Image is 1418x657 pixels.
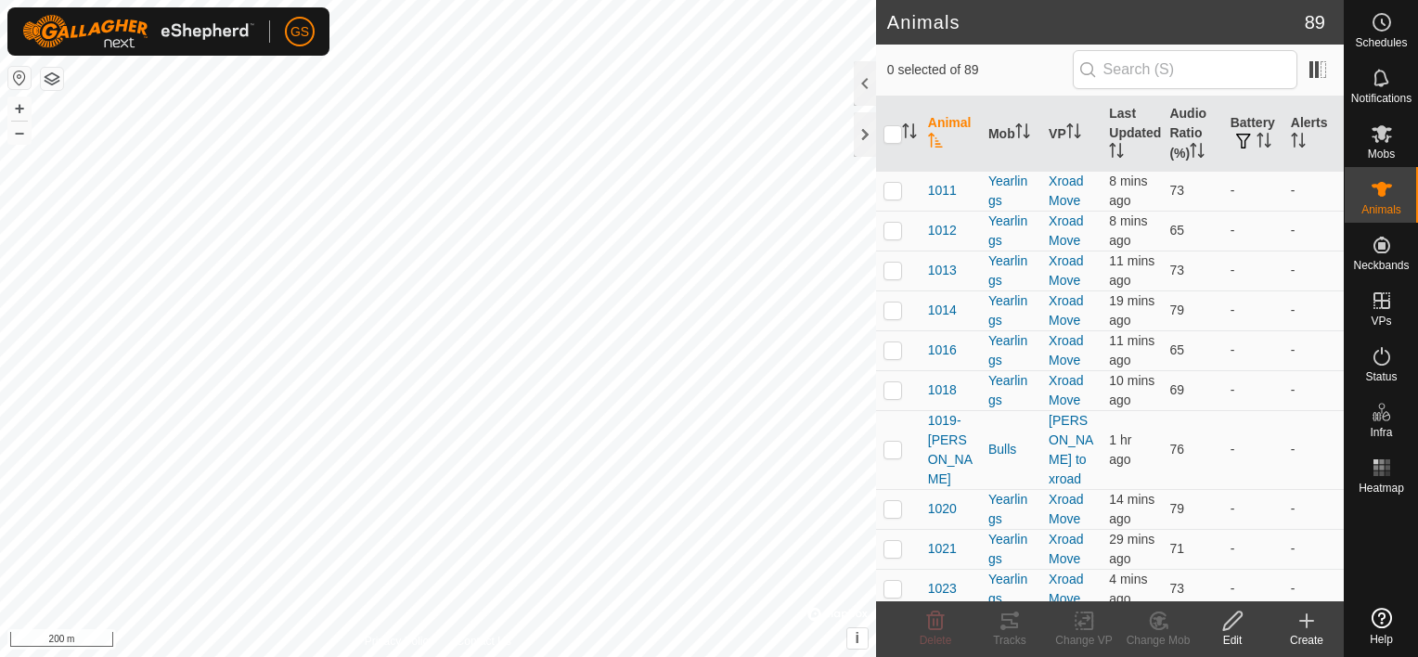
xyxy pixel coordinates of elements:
h2: Animals [887,11,1305,33]
span: 71 [1169,541,1184,556]
th: Audio Ratio (%) [1162,97,1222,172]
span: Status [1365,371,1397,382]
a: Xroad Move [1049,532,1083,566]
td: - [1223,330,1283,370]
div: Change Mob [1121,632,1195,649]
span: 0 selected of 89 [887,60,1073,80]
button: Reset Map [8,67,31,89]
td: - [1283,529,1344,569]
span: 1013 [928,261,957,280]
span: 1023 [928,579,957,599]
input: Search (S) [1073,50,1297,89]
td: - [1223,569,1283,609]
td: - [1283,290,1344,330]
div: Tracks [973,632,1047,649]
p-sorticon: Activate to sort [1015,126,1030,141]
span: GS [290,22,309,42]
span: 73 [1169,183,1184,198]
div: Edit [1195,632,1270,649]
a: Xroad Move [1049,293,1083,328]
td: - [1283,569,1344,609]
span: 73 [1169,263,1184,277]
div: Yearlings [988,570,1034,609]
span: Delete [920,634,952,647]
td: - [1223,410,1283,489]
span: 18 Aug 2025, 11:24 am [1109,492,1154,526]
span: 1018 [928,380,957,400]
span: 18 Aug 2025, 11:28 am [1109,373,1154,407]
p-sorticon: Activate to sort [902,126,917,141]
span: 65 [1169,342,1184,357]
div: Yearlings [988,530,1034,569]
td: - [1223,489,1283,529]
span: 18 Aug 2025, 11:27 am [1109,333,1154,367]
a: Xroad Move [1049,492,1083,526]
a: Privacy Policy [365,633,434,650]
p-sorticon: Activate to sort [1190,146,1205,161]
span: 79 [1169,303,1184,317]
p-sorticon: Activate to sort [928,135,943,150]
span: Help [1370,634,1393,645]
div: Yearlings [988,172,1034,211]
a: Xroad Move [1049,333,1083,367]
div: Change VP [1047,632,1121,649]
td: - [1283,211,1344,251]
td: - [1223,529,1283,569]
td: - [1283,251,1344,290]
span: Neckbands [1353,260,1409,271]
div: Create [1270,632,1344,649]
span: 73 [1169,581,1184,596]
span: 76 [1169,442,1184,457]
span: 1021 [928,539,957,559]
span: Notifications [1351,93,1412,104]
div: Yearlings [988,291,1034,330]
span: 18 Aug 2025, 11:09 am [1109,532,1154,566]
a: Xroad Move [1049,253,1083,288]
td: - [1283,370,1344,410]
span: VPs [1371,316,1391,327]
div: Yearlings [988,371,1034,410]
div: Bulls [988,440,1034,459]
p-sorticon: Activate to sort [1109,146,1124,161]
div: Yearlings [988,331,1034,370]
span: 1016 [928,341,957,360]
td: - [1223,370,1283,410]
span: 18 Aug 2025, 11:27 am [1109,253,1154,288]
a: Xroad Move [1049,174,1083,208]
th: Mob [981,97,1041,172]
td: - [1223,251,1283,290]
td: - [1283,171,1344,211]
td: - [1283,410,1344,489]
span: Mobs [1368,148,1395,160]
a: Help [1345,600,1418,652]
span: i [856,630,859,646]
span: 1019-[PERSON_NAME] [928,411,973,489]
a: Contact Us [457,633,511,650]
a: Xroad Move [1049,373,1083,407]
div: Yearlings [988,490,1034,529]
a: [PERSON_NAME] to xroad [1049,413,1093,486]
button: i [847,628,868,649]
th: VP [1041,97,1102,172]
th: Battery [1223,97,1283,172]
span: 18 Aug 2025, 11:29 am [1109,174,1147,208]
span: Heatmap [1359,483,1404,494]
th: Last Updated [1102,97,1162,172]
button: + [8,97,31,120]
span: Infra [1370,427,1392,438]
span: 1020 [928,499,957,519]
span: 18 Aug 2025, 10:30 am [1109,432,1131,467]
th: Alerts [1283,97,1344,172]
span: 79 [1169,501,1184,516]
span: 1014 [928,301,957,320]
a: Xroad Move [1049,572,1083,606]
span: 1011 [928,181,957,200]
td: - [1223,171,1283,211]
td: - [1283,489,1344,529]
button: – [8,122,31,144]
span: 69 [1169,382,1184,397]
button: Map Layers [41,68,63,90]
span: 18 Aug 2025, 11:18 am [1109,293,1154,328]
span: Schedules [1355,37,1407,48]
span: 65 [1169,223,1184,238]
